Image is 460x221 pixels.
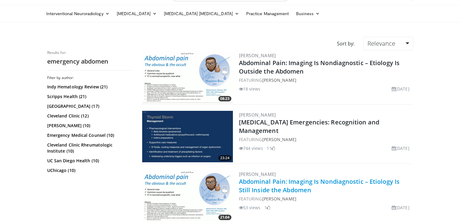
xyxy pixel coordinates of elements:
[47,58,132,65] h2: emergency abdomen
[47,158,130,164] a: UC San Diego Health (10)
[239,196,412,202] div: FEATURING
[47,50,132,55] p: Results for:
[47,167,130,173] a: UChicago (10)
[47,113,130,119] a: Cleveland Clinic (12)
[332,37,359,50] div: Sort by:
[267,145,275,151] li: 11
[47,123,130,129] a: [PERSON_NAME] (10)
[239,118,379,135] a: [MEDICAL_DATA] Emergencies: Recognition and Management
[239,204,261,211] li: 53 views
[239,145,263,151] li: 744 views
[262,196,296,202] a: [PERSON_NAME]
[264,204,270,211] li: 1
[239,112,276,118] a: [PERSON_NAME]
[160,8,243,20] a: [MEDICAL_DATA] [MEDICAL_DATA]
[367,39,395,48] span: Relevance
[239,136,412,143] div: FEATURING
[218,215,231,220] span: 21:04
[243,8,292,20] a: Practice Management
[392,204,409,211] li: [DATE]
[218,96,231,101] span: 08:23
[142,111,233,162] img: 879d6400-0b14-42fd-b663-c598da6fff98.300x170_q85_crop-smart_upscale.jpg
[113,8,160,20] a: [MEDICAL_DATA]
[292,8,323,20] a: Business
[47,103,130,109] a: [GEOGRAPHIC_DATA] (17)
[47,94,130,100] a: Scripps Health (21)
[262,137,296,142] a: [PERSON_NAME]
[392,145,409,151] li: [DATE]
[239,52,276,58] a: [PERSON_NAME]
[239,177,400,194] a: Abdominal Pain: Imaging Is Nondiagnostic – Etiology Is Still Inside the Abdomen
[218,155,231,161] span: 23:24
[239,171,276,177] a: [PERSON_NAME]
[47,84,130,90] a: Indy Hematology Review (21)
[47,75,132,80] h3: Filter by author:
[363,37,413,50] a: Relevance
[239,86,261,92] li: 18 views
[47,132,130,138] a: Emergency Medical Counsel (10)
[142,51,233,103] img: 7db2f914-ad53-4a22-9a8b-3bfe9828f584.png.300x170_q85_crop-smart_upscale.png
[392,86,409,92] li: [DATE]
[262,77,296,83] a: [PERSON_NAME]
[47,142,130,154] a: Cleveland Clinic Rheumatologic Institute (10)
[239,59,400,75] a: Abdominal Pain: Imaging Is Nondiagnostic – Etiology Is Outside the Abdomen
[239,77,412,83] div: FEATURING
[43,8,113,20] a: Interventional Neuroradiology
[142,51,233,103] a: 08:23
[142,111,233,162] a: 23:24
